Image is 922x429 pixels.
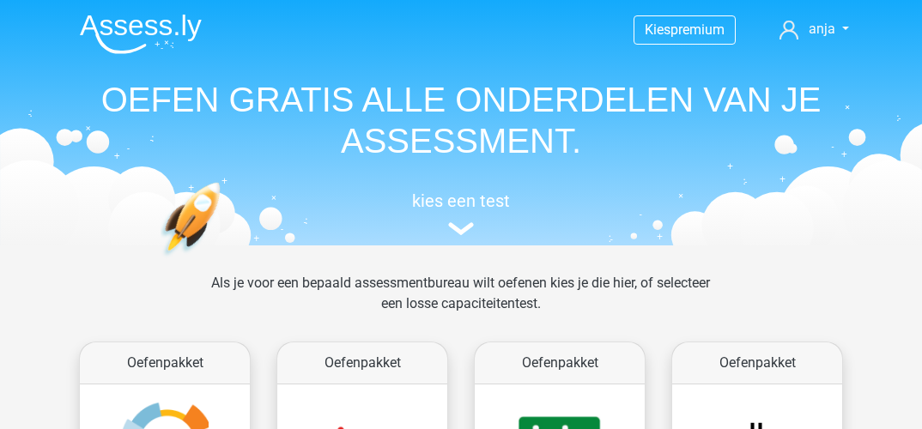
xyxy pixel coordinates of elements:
img: oefenen [161,182,287,337]
span: anja [809,21,835,37]
img: Assessly [80,14,202,54]
a: Kiespremium [634,18,735,41]
a: kies een test [66,190,856,236]
span: Kies [645,21,670,38]
h1: OEFEN GRATIS ALLE ONDERDELEN VAN JE ASSESSMENT. [66,79,856,161]
a: anja [773,19,856,39]
span: premium [670,21,725,38]
img: assessment [448,222,474,235]
h5: kies een test [66,190,856,211]
div: Als je voor een bepaald assessmentbureau wilt oefenen kies je die hier, of selecteer een losse ca... [197,273,724,335]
